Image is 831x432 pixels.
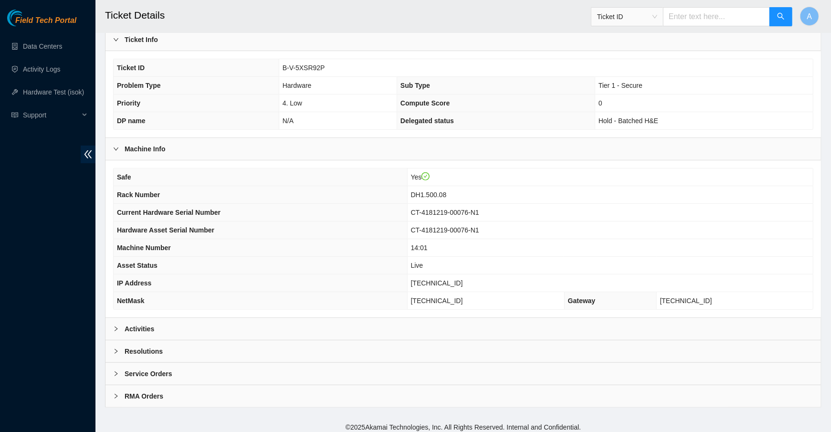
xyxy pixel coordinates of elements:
span: Compute Score [400,99,450,107]
span: Live [411,262,423,269]
span: Hardware Asset Serial Number [117,226,214,234]
b: RMA Orders [125,391,163,401]
span: IP Address [117,279,151,287]
span: Tier 1 - Secure [599,82,642,89]
span: DP name [117,117,146,125]
span: Ticket ID [597,10,657,24]
b: Activities [125,324,154,334]
span: right [113,326,119,332]
span: NetMask [117,297,145,305]
span: [TECHNICAL_ID] [411,279,463,287]
span: B-V-5XSR92P [283,64,325,72]
span: 0 [599,99,602,107]
span: Ticket ID [117,64,145,72]
a: Hardware Test (isok) [23,88,84,96]
span: search [777,12,785,21]
span: right [113,37,119,42]
span: read [11,112,18,118]
span: DH1.500.08 [411,191,447,199]
span: right [113,348,119,354]
span: Field Tech Portal [15,16,76,25]
span: Delegated status [400,117,454,125]
img: Akamai Technologies [7,10,48,26]
b: Machine Info [125,144,166,154]
span: Priority [117,99,140,107]
span: Hold - Batched H&E [599,117,658,125]
div: Ticket Info [105,29,821,51]
a: Akamai TechnologiesField Tech Portal [7,17,76,30]
span: 14:01 [411,244,428,252]
div: Activities [105,318,821,340]
a: Data Centers [23,42,62,50]
b: Resolutions [125,346,163,357]
span: Machine Number [117,244,171,252]
span: double-left [81,146,95,163]
span: [TECHNICAL_ID] [411,297,463,305]
b: Service Orders [125,369,172,379]
span: right [113,146,119,152]
span: check-circle [421,172,430,181]
span: right [113,393,119,399]
span: Gateway [568,297,596,305]
span: Safe [117,173,131,181]
span: Current Hardware Serial Number [117,209,221,216]
span: Sub Type [400,82,430,89]
input: Enter text here... [663,7,770,26]
div: Resolutions [105,340,821,362]
span: Problem Type [117,82,161,89]
span: CT-4181219-00076-N1 [411,209,479,216]
div: Machine Info [105,138,821,160]
span: Hardware [283,82,312,89]
span: CT-4181219-00076-N1 [411,226,479,234]
span: Asset Status [117,262,158,269]
button: A [800,7,819,26]
div: RMA Orders [105,385,821,407]
span: 4. Low [283,99,302,107]
span: Rack Number [117,191,160,199]
span: A [807,11,812,22]
b: Ticket Info [125,34,158,45]
span: [TECHNICAL_ID] [660,297,712,305]
span: N/A [283,117,294,125]
span: Support [23,105,79,125]
a: Activity Logs [23,65,61,73]
div: Service Orders [105,363,821,385]
span: right [113,371,119,377]
button: search [769,7,792,26]
span: Yes [411,173,430,181]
